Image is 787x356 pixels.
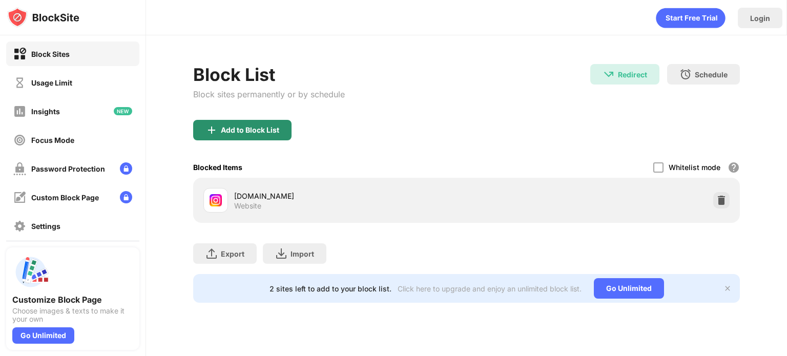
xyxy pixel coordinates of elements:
div: Go Unlimited [594,278,664,299]
div: Export [221,249,244,258]
img: customize-block-page-off.svg [13,191,26,204]
img: new-icon.svg [114,107,132,115]
div: 2 sites left to add to your block list. [270,284,391,293]
div: Login [750,14,770,23]
div: Block sites permanently or by schedule [193,89,345,99]
div: Website [234,201,261,211]
div: Block Sites [31,50,70,58]
img: favicons [210,194,222,206]
div: Redirect [618,70,647,79]
img: x-button.svg [723,284,732,292]
img: block-on.svg [13,48,26,60]
img: time-usage-off.svg [13,76,26,89]
div: Choose images & texts to make it your own [12,307,133,323]
div: Block List [193,64,345,85]
img: lock-menu.svg [120,191,132,203]
img: settings-off.svg [13,220,26,233]
div: Add to Block List [221,126,279,134]
img: password-protection-off.svg [13,162,26,175]
img: push-custom-page.svg [12,254,49,290]
div: Settings [31,222,60,231]
div: Focus Mode [31,136,74,144]
img: focus-off.svg [13,134,26,146]
div: Schedule [695,70,728,79]
div: Customize Block Page [12,295,133,305]
div: Custom Block Page [31,193,99,202]
img: logo-blocksite.svg [7,7,79,28]
img: lock-menu.svg [120,162,132,175]
div: Usage Limit [31,78,72,87]
div: Click here to upgrade and enjoy an unlimited block list. [398,284,582,293]
div: [DOMAIN_NAME] [234,191,466,201]
div: Import [291,249,314,258]
div: Whitelist mode [669,163,720,172]
div: animation [656,8,726,28]
img: insights-off.svg [13,105,26,118]
div: Password Protection [31,164,105,173]
div: Insights [31,107,60,116]
div: Go Unlimited [12,327,74,344]
div: Blocked Items [193,163,242,172]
